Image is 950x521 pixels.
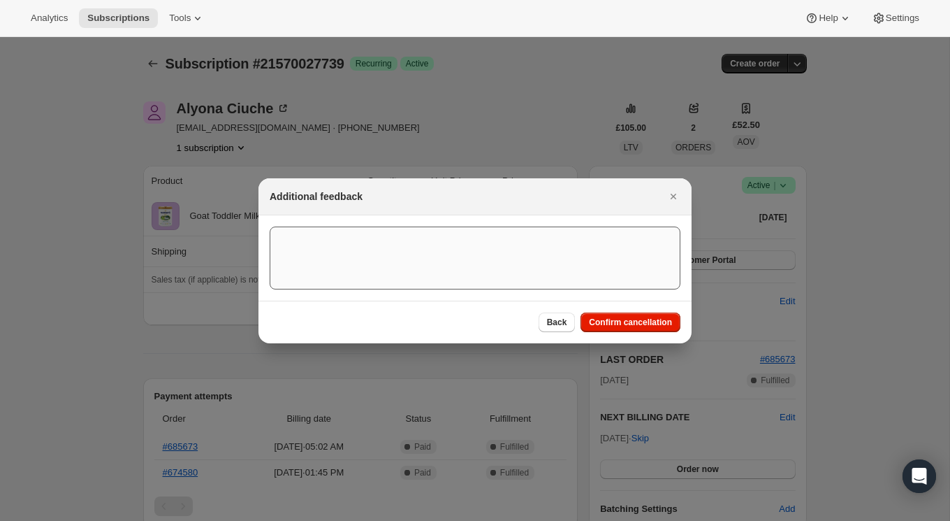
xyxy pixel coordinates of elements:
h2: Additional feedback [270,190,363,204]
button: Help [796,8,860,28]
span: Tools [169,13,191,24]
button: Settings [863,8,928,28]
span: Help [819,13,838,24]
button: Tools [161,8,213,28]
span: Confirm cancellation [589,317,672,328]
span: Subscriptions [87,13,149,24]
span: Back [547,317,567,328]
button: Subscriptions [79,8,158,28]
button: Confirm cancellation [580,313,680,332]
button: Back [539,313,576,332]
button: Close [664,187,683,206]
button: Analytics [22,8,76,28]
div: Open Intercom Messenger [902,459,936,493]
span: Analytics [31,13,68,24]
span: Settings [886,13,919,24]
